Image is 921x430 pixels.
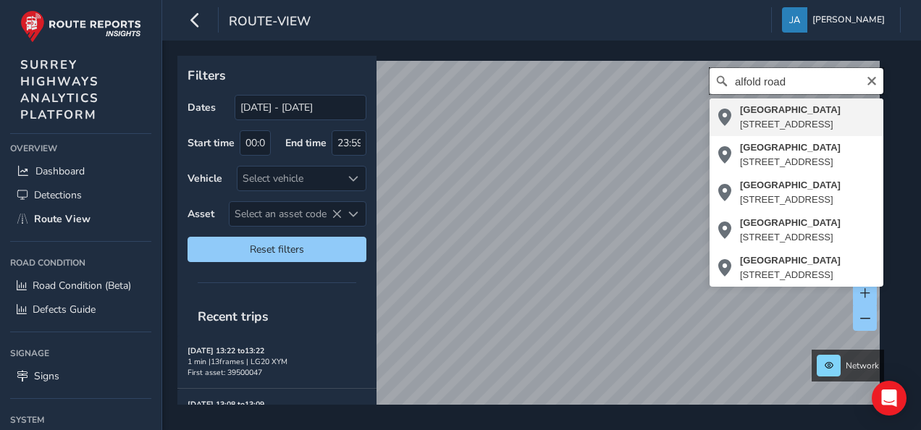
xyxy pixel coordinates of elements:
img: rr logo [20,10,141,43]
div: [GEOGRAPHIC_DATA] [740,178,841,193]
span: SURREY HIGHWAYS ANALYTICS PLATFORM [20,56,99,123]
span: Select an asset code [230,202,342,226]
span: Network [846,360,879,371]
canvas: Map [182,61,880,421]
div: [GEOGRAPHIC_DATA] [740,216,841,230]
span: Signs [34,369,59,383]
a: Signs [10,364,151,388]
a: Defects Guide [10,298,151,321]
span: Recent trips [188,298,279,335]
div: [GEOGRAPHIC_DATA] [740,140,841,155]
div: Select an asset code [342,202,366,226]
button: [PERSON_NAME] [782,7,890,33]
a: Detections [10,183,151,207]
div: [GEOGRAPHIC_DATA] [740,103,841,117]
a: Dashboard [10,159,151,183]
label: Start time [188,136,235,150]
div: [STREET_ADDRESS] [740,155,841,169]
img: diamond-layout [782,7,807,33]
p: Filters [188,66,366,85]
a: Road Condition (Beta) [10,274,151,298]
span: Road Condition (Beta) [33,279,131,292]
input: Search [710,68,883,94]
div: [STREET_ADDRESS] [740,193,841,207]
span: Dashboard [35,164,85,178]
div: Overview [10,138,151,159]
strong: [DATE] 13:08 to 13:09 [188,399,264,410]
a: Route View [10,207,151,231]
div: 1 min | 13 frames | LG20 XYM [188,356,366,367]
div: Road Condition [10,252,151,274]
div: [STREET_ADDRESS] [740,117,841,132]
span: [PERSON_NAME] [812,7,885,33]
div: Signage [10,342,151,364]
div: [STREET_ADDRESS] [740,268,841,282]
label: Asset [188,207,214,221]
span: First asset: 39500047 [188,367,262,378]
span: Reset filters [198,243,356,256]
button: Clear [866,73,878,87]
label: End time [285,136,327,150]
span: Detections [34,188,82,202]
span: route-view [229,12,311,33]
div: [STREET_ADDRESS] [740,230,841,245]
label: Vehicle [188,172,222,185]
div: Open Intercom Messenger [872,381,907,416]
div: [GEOGRAPHIC_DATA] [740,253,841,268]
span: Route View [34,212,91,226]
label: Dates [188,101,216,114]
strong: [DATE] 13:22 to 13:22 [188,345,264,356]
div: Select vehicle [237,166,342,190]
button: Reset filters [188,237,366,262]
span: Defects Guide [33,303,96,316]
